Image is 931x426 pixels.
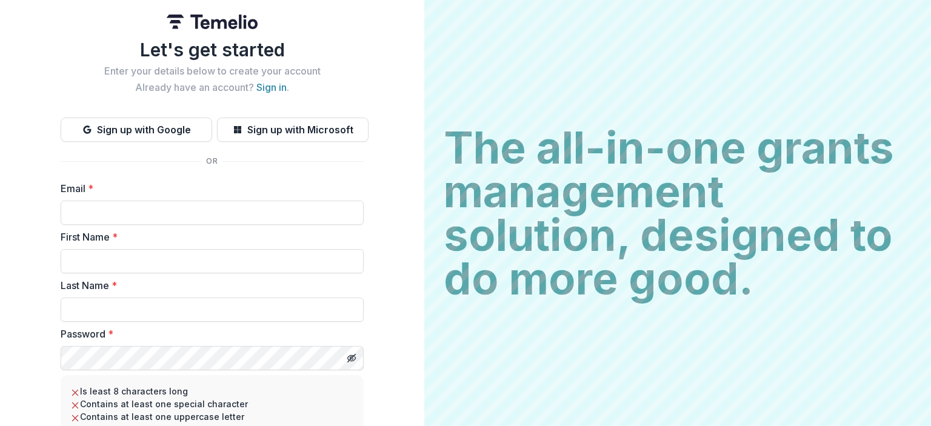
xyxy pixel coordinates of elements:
[61,118,212,142] button: Sign up with Google
[61,39,364,61] h1: Let's get started
[61,181,356,196] label: Email
[70,410,354,423] li: Contains at least one uppercase letter
[256,81,287,93] a: Sign in
[70,398,354,410] li: Contains at least one special character
[61,327,356,341] label: Password
[342,348,361,368] button: Toggle password visibility
[167,15,258,29] img: Temelio
[217,118,369,142] button: Sign up with Microsoft
[70,385,354,398] li: Is least 8 characters long
[61,65,364,77] h2: Enter your details below to create your account
[61,82,364,93] h2: Already have an account? .
[61,278,356,293] label: Last Name
[61,230,356,244] label: First Name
